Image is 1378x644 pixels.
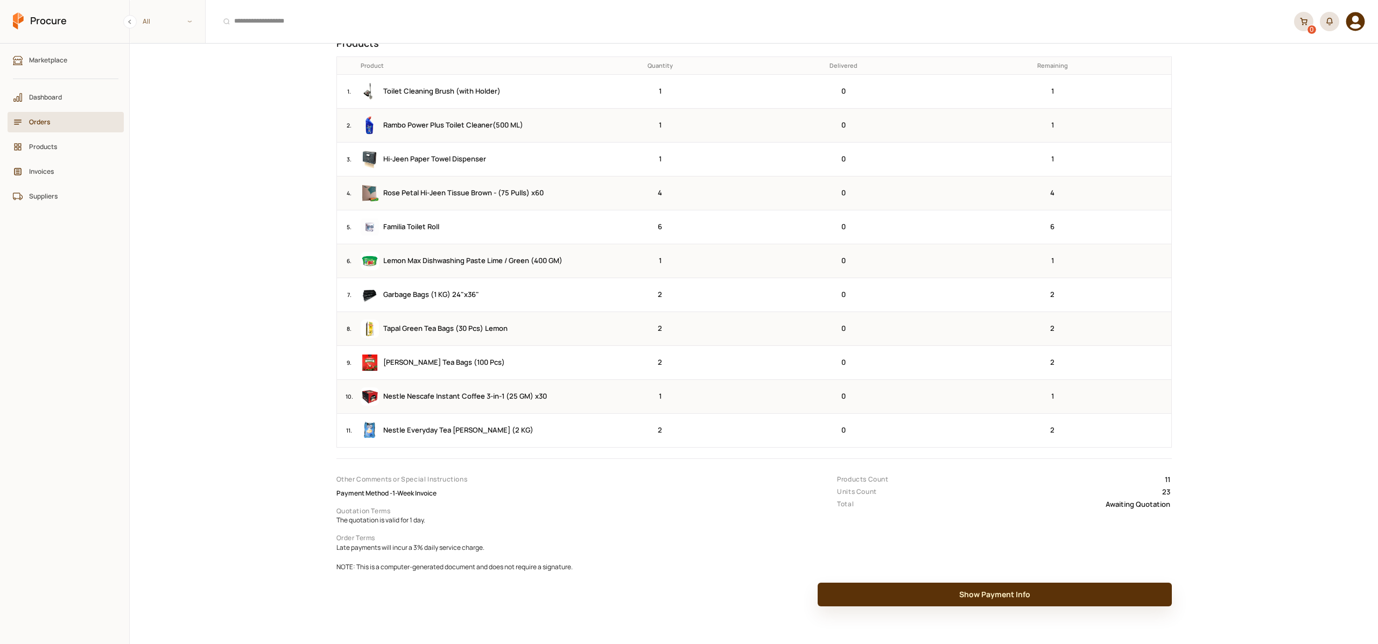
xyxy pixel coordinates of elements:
[336,489,437,498] strong: Payment Method - 1-Week Invoice
[748,278,939,312] td: 0
[939,278,1171,312] td: 2
[572,345,748,379] td: 2
[361,353,568,372] a: [PERSON_NAME] Tea Bags (100 Pcs)
[572,142,748,176] td: 1
[336,515,788,525] div: The quotation is valid for 1 day.
[837,487,983,497] p: Units Count
[8,137,124,157] a: Products
[1307,25,1316,34] div: 0
[748,379,939,413] td: 0
[986,499,1171,510] td: Awaiting Quotation
[361,421,568,440] a: Nestle Everyday Tea [PERSON_NAME] (2 KG)
[29,191,110,201] span: Suppliers
[383,120,523,130] span: Rambo Power Plus Toilet Cleaner(500 ML)
[361,218,568,236] a: Familia Toilet Roll
[572,278,748,312] td: 2
[939,210,1171,244] td: 6
[346,427,352,434] small: 11 .
[383,256,563,265] span: Lemon Max Dishwashing Paste Lime / Green (400 GM)
[336,475,788,484] p: Other Comments or Special Instructions
[572,312,748,345] td: 2
[361,252,568,270] a: Lemon Max Dishwashing Paste Lime / Green (400 GM)
[748,74,939,108] td: 0
[347,189,351,197] small: 4 .
[572,74,748,108] td: 1
[383,323,508,333] span: Tapal Green Tea Bags (30 Pcs) Lemon
[939,142,1171,176] td: 1
[361,150,568,168] a: Hi-Jeen Paper Towel Dispenser
[361,320,568,338] a: Tapal Green Tea Bags (30 Pcs) Lemon
[939,244,1171,278] td: 1
[361,184,568,202] a: Rose Petal Hi-Jeen Tissue Brown - (75 Pulls) x60
[748,244,939,278] td: 0
[383,357,505,367] span: [PERSON_NAME] Tea Bags (100 Pcs)
[383,289,479,299] span: Garbage Bags (1 KG) 24"x36"
[837,475,983,484] p: Products Count
[837,500,983,509] p: Total
[572,108,748,142] td: 1
[29,141,110,152] span: Products
[748,312,939,345] td: 0
[572,244,748,278] td: 1
[939,413,1171,447] td: 2
[748,176,939,210] td: 0
[13,12,67,31] a: Procure
[8,186,124,207] a: Suppliers
[748,210,939,244] td: 0
[939,176,1171,210] td: 4
[572,379,748,413] td: 1
[986,474,1171,485] td: 11
[30,14,67,27] span: Procure
[29,55,110,65] span: Marketplace
[748,413,939,447] td: 0
[361,286,568,304] a: Garbage Bags (1 KG) 24"x36"
[748,57,939,74] th: Delivered
[383,391,547,401] span: Nestle Nescafe Instant Coffee 3-in-1 (25 GM) x30
[347,122,351,129] small: 2 .
[29,117,110,127] span: Orders
[8,112,124,132] a: Orders
[212,8,1288,35] input: Products and Orders
[347,359,351,366] small: 9 .
[383,425,533,435] span: Nestle Everyday Tea [PERSON_NAME] (2 KG)
[383,222,439,231] span: Familia Toilet Roll
[572,57,748,74] th: Quantity
[347,325,351,332] small: 8 .
[939,57,1171,74] th: Remaining
[748,142,939,176] td: 0
[939,74,1171,108] td: 1
[383,154,486,164] span: Hi-Jeen Paper Towel Dispenser
[357,57,572,74] th: Product
[572,413,748,447] td: 2
[29,92,110,102] span: Dashboard
[383,86,501,96] span: Toilet Cleaning Brush (with Holder)
[1294,12,1313,31] a: 0
[361,116,568,135] a: Rambo Power Plus Toilet Cleaner(500 ML)
[986,486,1171,498] td: 23
[336,543,788,572] div: Late payments will incur a 3% daily service charge. NOTE: This is a computer-generated document a...
[347,291,351,299] small: 7 .
[748,108,939,142] td: 0
[130,12,205,30] span: All
[748,345,939,379] td: 0
[8,87,124,108] a: Dashboard
[346,393,353,400] small: 10 .
[336,37,1172,50] h3: Products
[939,108,1171,142] td: 1
[818,583,1172,606] button: Show Payment Info
[347,88,351,95] small: 1 .
[8,50,124,70] a: Marketplace
[8,161,124,182] a: Invoices
[336,507,788,516] p: Quotation Terms
[572,210,748,244] td: 6
[361,387,568,406] a: Nestle Nescafe Instant Coffee 3-in-1 (25 GM) x30
[361,82,568,101] a: Toilet Cleaning Brush (with Holder)
[347,223,351,231] small: 5 .
[939,312,1171,345] td: 2
[383,188,544,197] span: Rose Petal Hi-Jeen Tissue Brown - (75 Pulls) x60
[572,176,748,210] td: 4
[347,257,351,265] small: 6 .
[143,16,150,26] span: All
[336,534,788,543] p: Order Terms
[939,379,1171,413] td: 1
